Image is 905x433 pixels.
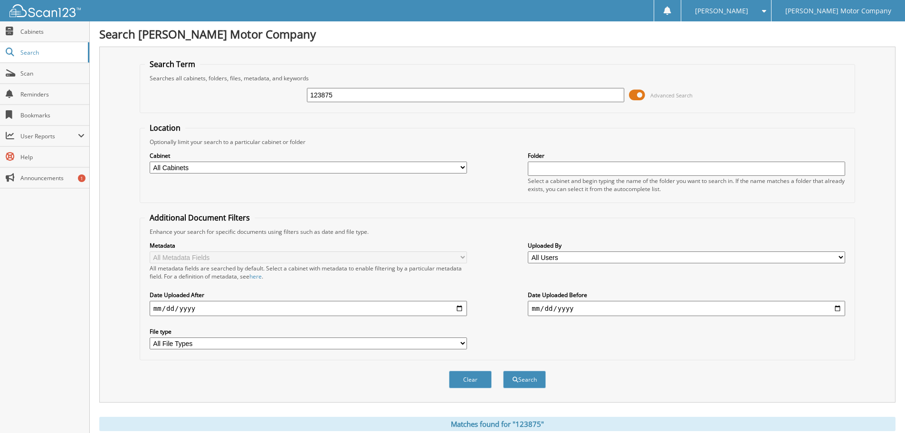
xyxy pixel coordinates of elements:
[528,241,845,250] label: Uploaded By
[150,291,467,299] label: Date Uploaded After
[145,212,255,223] legend: Additional Document Filters
[10,4,81,17] img: scan123-logo-white.svg
[20,28,85,36] span: Cabinets
[78,174,86,182] div: 1
[150,327,467,336] label: File type
[785,8,891,14] span: [PERSON_NAME] Motor Company
[145,74,850,82] div: Searches all cabinets, folders, files, metadata, and keywords
[150,241,467,250] label: Metadata
[145,123,185,133] legend: Location
[20,111,85,119] span: Bookmarks
[145,138,850,146] div: Optionally limit your search to a particular cabinet or folder
[528,177,845,193] div: Select a cabinet and begin typing the name of the folder you want to search in. If the name match...
[695,8,748,14] span: [PERSON_NAME]
[20,69,85,77] span: Scan
[145,228,850,236] div: Enhance your search for specific documents using filters such as date and file type.
[20,132,78,140] span: User Reports
[249,272,262,280] a: here
[20,48,83,57] span: Search
[99,26,895,42] h1: Search [PERSON_NAME] Motor Company
[20,174,85,182] span: Announcements
[528,152,845,160] label: Folder
[145,59,200,69] legend: Search Term
[449,371,492,388] button: Clear
[503,371,546,388] button: Search
[150,152,467,160] label: Cabinet
[528,291,845,299] label: Date Uploaded Before
[150,264,467,280] div: All metadata fields are searched by default. Select a cabinet with metadata to enable filtering b...
[20,90,85,98] span: Reminders
[99,417,895,431] div: Matches found for "123875"
[528,301,845,316] input: end
[20,153,85,161] span: Help
[650,92,693,99] span: Advanced Search
[150,301,467,316] input: start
